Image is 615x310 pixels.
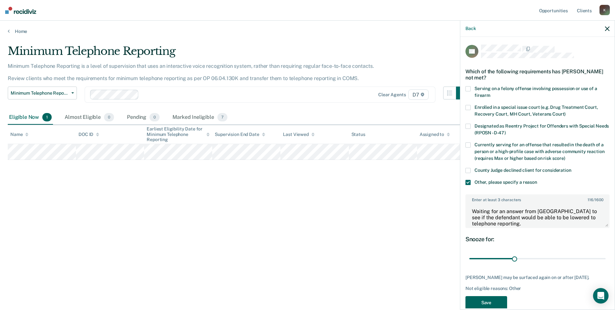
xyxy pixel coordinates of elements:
[378,92,406,98] div: Clear agents
[465,26,476,31] button: Back
[104,113,114,121] span: 0
[150,113,160,121] span: 0
[474,123,609,135] span: Designated as Reentry Project for Offenders with Special Needs (RPOSN - D-47)
[466,203,609,227] textarea: Waiting for an answer from [GEOGRAPHIC_DATA] to see if the defendant would be able to be lowered ...
[42,113,52,121] span: 1
[474,180,537,185] span: Other, please specify a reason
[5,7,36,14] img: Recidiviz
[10,132,28,137] div: Name
[78,132,99,137] div: DOC ID
[11,90,69,96] span: Minimum Telephone Reporting
[474,168,571,173] span: County Judge declined client for consideration
[283,132,314,137] div: Last Viewed
[466,195,609,202] label: Enter at least 3 characters
[474,86,597,98] span: Serving on a felony offense involving possession or use of a firearm
[465,296,507,309] button: Save
[8,63,374,81] p: Minimum Telephone Reporting is a level of supervision that uses an interactive voice recognition ...
[63,110,115,125] div: Almost Eligible
[465,275,610,280] div: [PERSON_NAME] may be surfaced again on or after [DATE].
[599,5,610,15] div: K
[351,132,365,137] div: Status
[593,288,609,304] div: Open Intercom Messenger
[8,110,53,125] div: Eligible Now
[171,110,229,125] div: Marked Ineligible
[465,236,610,243] div: Snooze for:
[8,45,469,63] div: Minimum Telephone Reporting
[147,126,210,142] div: Earliest Eligibility Date for Minimum Telephone Reporting
[420,132,450,137] div: Assigned to
[474,142,604,161] span: Currently serving for an offense that resulted in the death of a person or a high-profile case wi...
[465,286,610,291] div: Not eligible reasons: Other
[588,198,593,202] span: 116
[8,28,607,34] a: Home
[465,63,610,86] div: Which of the following requirements has [PERSON_NAME] not met?
[588,198,603,202] span: / 1600
[126,110,161,125] div: Pending
[217,113,227,121] span: 7
[215,132,265,137] div: Supervision End Date
[474,105,598,117] span: Enrolled in a special issue court (e.g. Drug Treatment Court, Recovery Court, MH Court, Veterans ...
[408,89,429,100] span: D7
